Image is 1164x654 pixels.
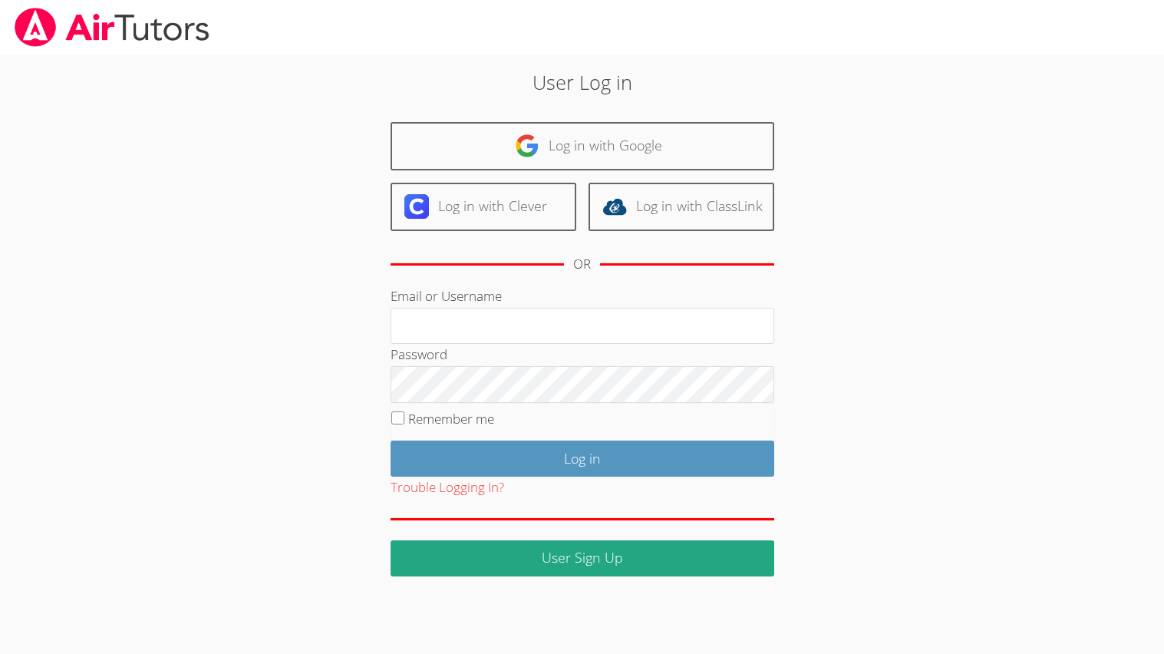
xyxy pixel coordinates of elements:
h2: User Log in [268,68,896,97]
a: Log in with Clever [391,183,576,231]
a: User Sign Up [391,540,774,576]
a: Log in with Google [391,122,774,170]
input: Log in [391,441,774,477]
label: Remember me [408,410,494,428]
img: google-logo-50288ca7cdecda66e5e0955fdab243c47b7ad437acaf1139b6f446037453330a.svg [515,134,539,158]
div: OR [573,253,591,276]
label: Email or Username [391,287,502,305]
a: Log in with ClassLink [589,183,774,231]
img: classlink-logo-d6bb404cc1216ec64c9a2012d9dc4662098be43eaf13dc465df04b49fa7ab582.svg [602,194,627,219]
label: Password [391,345,447,363]
img: clever-logo-6eab21bc6e7a338710f1a6ff85c0baf02591cd810cc4098c63d3a4b26e2feb20.svg [404,194,429,219]
button: Trouble Logging In? [391,477,504,499]
img: airtutors_banner-c4298cdbf04f3fff15de1276eac7730deb9818008684d7c2e4769d2f7ddbe033.png [13,8,211,47]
